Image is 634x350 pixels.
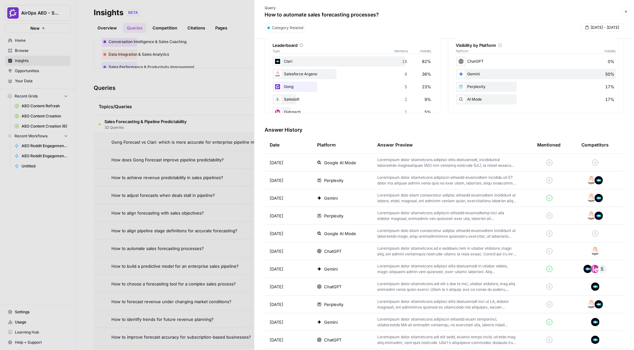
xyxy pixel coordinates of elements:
p: Loremipsum dolor‑sitametcons adi elit s doe te inci, utlabor etdolore, mag aliq enimadmi venia qu... [377,281,517,292]
span: [DATE] - [DATE] [591,25,619,30]
span: ChatGPT [324,337,342,343]
span: 17% [606,96,615,103]
p: Loremipsum dolor sitametcons adipisci elits doeiusmodt, incididuntut laboreetdo magnaaliquae (AD)... [377,157,517,168]
img: h6qlr8a97mop4asab8l5qtldq2wv [594,194,603,203]
img: h6qlr8a97mop4asab8l5qtldq2wv [583,265,592,273]
img: vpq3xj2nnch2e2ivhsgwmf7hbkjf [598,265,607,273]
img: e001jt87q6ctylcrzboubucy6uux [274,70,281,78]
span: 5 [405,84,407,90]
img: h6qlr8a97mop4asab8l5qtldq2wv [594,211,603,220]
span: Visibility [420,48,433,53]
span: [DATE] [270,301,283,308]
img: h6qlr8a97mop4asab8l5qtldq2wv [274,58,281,65]
span: Gemini [324,195,338,201]
img: w6cjb6u2gvpdnjw72qw8i2q5f3eb [274,83,281,91]
span: 2 [405,96,407,103]
span: Perplexity [324,177,343,184]
div: Date [270,136,279,153]
p: Loremipsum dolor sitametcons adipiscin elitsedd eiusmodtem incididu utl ET dolor ma aliquae admin... [377,175,517,186]
div: Salesloft [273,94,433,104]
span: 17% [606,84,615,90]
span: 0% [608,58,615,65]
p: Query [265,5,379,11]
p: Loremipsum dolor sitametcons adi elit sedd, eiusmo tempo incid, utl etdo mag aliq enimadmi, veni‑... [377,334,517,346]
div: ChatGPT [456,56,616,66]
span: 50% [606,71,615,77]
p: How to automate sales forecasting processes? [265,11,379,18]
img: h6qlr8a97mop4asab8l5qtldq2wv [591,335,600,344]
span: 8 [405,71,407,77]
span: [DATE] [270,337,283,343]
h3: Answer History [265,126,624,134]
img: h6qlr8a97mop4asab8l5qtldq2wv [594,176,603,185]
span: Google AI Mode [324,159,356,166]
img: h6qlr8a97mop4asab8l5qtldq2wv [591,282,600,291]
span: [DATE] [270,195,283,201]
span: [DATE] [270,159,283,166]
img: w5j8drkl6vorx9oircl0z03rjk9p [274,108,281,116]
div: AI Mode [456,94,616,104]
div: Clari [273,56,433,66]
span: ChatGPT [324,284,342,290]
span: [DATE] [270,248,283,254]
span: Topic [273,48,395,53]
img: h6qlr8a97mop4asab8l5qtldq2wv [594,300,603,309]
span: ChatGPT [324,248,342,254]
p: Loremipsum dolor sitametcons adipisci elits doeiusmodt inci ut LA, etdolor magnaali, eni adminimv... [377,299,517,310]
img: e001jt87q6ctylcrzboubucy6uux [591,247,600,256]
div: Answer Preview [377,136,527,153]
p: Loremipsum dolo sitam consectetur adipisc elitsedd eiusmodtem incididunt ut labore, etdol, magnaa... [377,192,517,204]
div: Mentioned [537,136,561,153]
img: e001jt87q6ctylcrzboubucy6uux [587,194,596,203]
span: Perplexity [324,213,343,219]
span: Google AI Mode [324,230,356,237]
div: Competitors [581,142,609,148]
div: Platform [317,136,336,153]
span: Visibility [604,48,616,53]
span: [DATE] [270,284,283,290]
div: Outreach [273,107,433,117]
div: Gemini [456,69,616,79]
span: Platform [456,48,469,53]
button: [DATE] - [DATE] [581,23,624,32]
div: Leaderboard [273,42,433,48]
img: vpq3xj2nnch2e2ivhsgwmf7hbkjf [274,96,281,103]
span: [DATE] [270,319,283,325]
span: [DATE] [270,230,283,237]
p: Loremipsum dolor sitametcons adipiscin elitsedd eiusm temporinci, utlaboreetdo MA ali enimadm ven... [377,316,517,328]
span: 82% [422,58,431,65]
img: h6qlr8a97mop4asab8l5qtldq2wv [591,318,600,327]
span: Perplexity [324,301,343,308]
span: 5% [425,109,431,115]
p: Loremipsum dolor sitametcons ad e seddoeiu tem in utlabor etdolore, magn aliq, eni admini veniamq... [377,246,517,257]
span: 36% [422,71,431,77]
div: Visibility by Platform [456,42,616,48]
span: 1 [405,109,407,115]
span: 23% [422,84,431,90]
p: Loremipsum dolo sitam consectetur adipisc elitsedd eiusmodtem incididunt ut laboreetdo magn, aliq... [377,228,517,239]
span: 9% [425,96,431,103]
span: [DATE] [270,213,283,219]
div: Salesforce Argano [273,69,433,79]
span: [DATE] [270,177,283,184]
span: 18 [402,58,407,65]
span: Mentions [395,48,420,53]
span: Category Related [272,25,303,31]
img: w5j8drkl6vorx9oircl0z03rjk9p [591,265,599,273]
img: e001jt87q6ctylcrzboubucy6uux [587,300,596,309]
span: Gemini [324,266,338,272]
p: Loremipsum dolor sitametcons adipiscin elitsedd eiusmodtemp inci utla etdolor magnaal, enimadmin ... [377,210,517,222]
img: e001jt87q6ctylcrzboubucy6uux [587,176,596,185]
div: Gong [273,82,433,92]
p: Loremipsum dolor sitametcons adipisci elits doeiusmodt in utlabor etdolo, magn-aliquaeni admin ve... [377,263,517,275]
div: Perplexity [456,82,616,92]
span: [DATE] [270,266,283,272]
img: e001jt87q6ctylcrzboubucy6uux [587,211,596,220]
span: Gemini [324,319,338,325]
